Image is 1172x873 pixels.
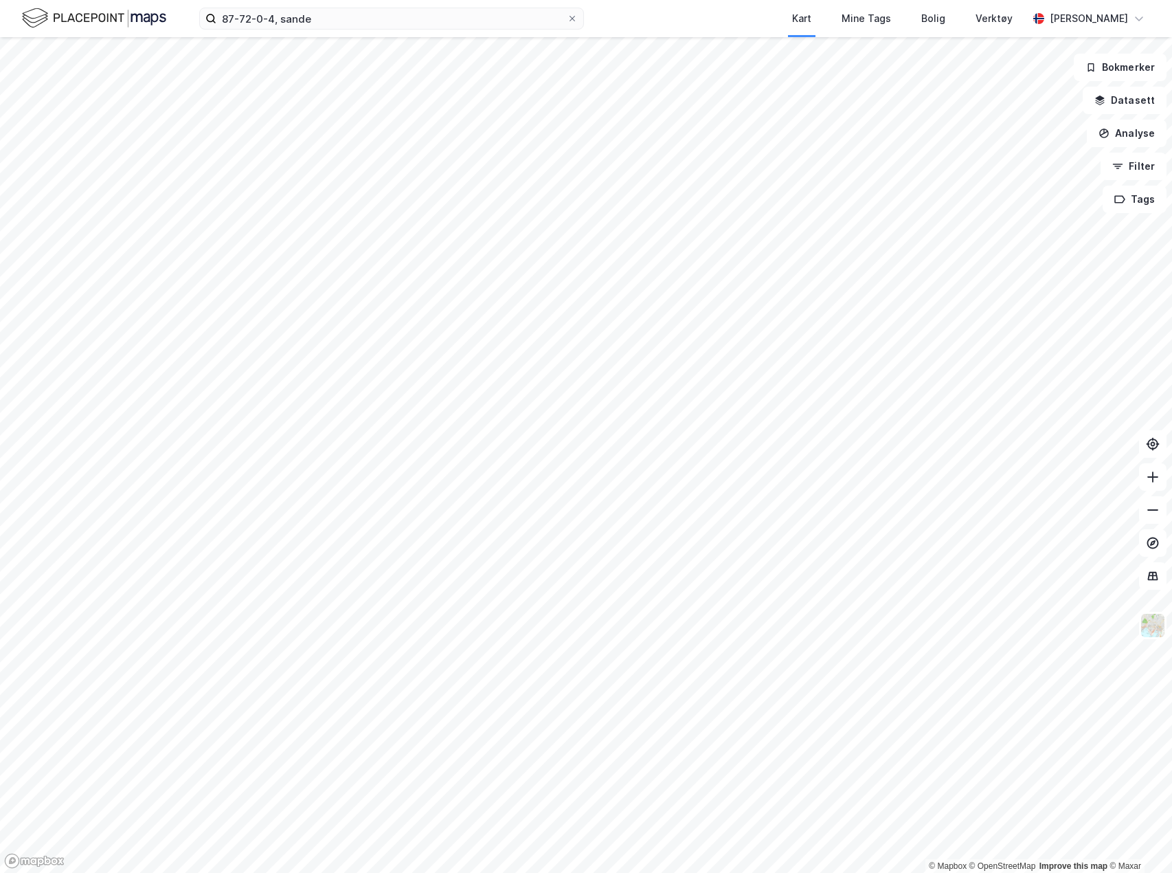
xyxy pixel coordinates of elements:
[1103,807,1172,873] iframe: Chat Widget
[1103,807,1172,873] div: Kontrollprogram for chat
[842,10,891,27] div: Mine Tags
[921,10,945,27] div: Bolig
[216,8,567,29] input: Søk på adresse, matrikkel, gårdeiere, leietakere eller personer
[976,10,1013,27] div: Verktøy
[792,10,811,27] div: Kart
[1050,10,1128,27] div: [PERSON_NAME]
[22,6,166,30] img: logo.f888ab2527a4732fd821a326f86c7f29.svg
